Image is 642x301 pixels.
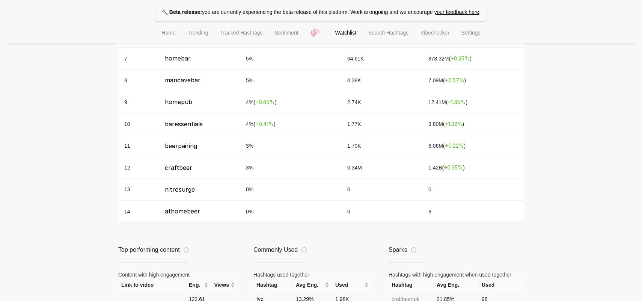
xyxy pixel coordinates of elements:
[347,77,361,83] span: 0.38K
[118,179,159,201] td: 13
[479,278,524,292] th: Used
[189,281,202,289] span: Eng.
[118,135,159,157] td: 11
[293,278,332,292] th: Avg Eng.
[246,121,276,127] span: 4 % ( )
[253,247,307,253] div: Commonly Used
[220,30,262,36] span: Tracked Hashtags
[155,3,487,21] p: you are currently experiencing the beta release of this platform. Work is ongoing and we encourage .
[246,186,253,192] span: 0 %
[118,91,159,113] td: 9
[161,9,202,15] strong: 🔨 Beta release:
[411,247,416,253] span: info-circle
[461,30,481,36] span: Settings
[118,247,189,253] div: Top performing content
[165,142,197,150] span: beerpairing
[246,77,253,83] span: 5 %
[186,278,211,292] th: Eng.
[428,99,467,105] span: 12.41M ( )
[428,56,472,62] span: 878.32M ( )
[165,76,200,84] span: mancavebar
[165,186,195,193] span: nitrosurge
[428,121,464,127] span: 3.80M ( )
[445,142,464,149] span: + 0.22 %
[451,55,470,62] span: + 0.25 %
[118,157,159,179] td: 12
[275,30,298,36] span: Sentiment
[428,209,431,215] span: 8
[118,48,159,70] td: 7
[165,164,192,171] span: craftbeer
[211,278,237,292] th: Views
[445,77,464,83] span: + 0.57 %
[246,143,253,149] span: 3 %
[335,281,363,289] span: Used
[246,56,253,62] span: 5 %
[347,209,350,215] span: 0
[165,98,192,106] span: homepub
[347,121,361,127] span: 1.77K
[389,272,524,278] div: Hashtags with high engagement when used together
[332,278,372,292] th: Used
[347,143,361,149] span: 1.70K
[253,272,372,278] div: Hashtags used together
[428,77,466,83] span: 7.09M ( )
[118,201,159,222] td: 14
[118,278,186,292] th: Link to video
[420,30,449,36] span: Vibechecker
[389,247,426,253] div: Sparks
[428,186,431,192] span: 0
[188,30,208,36] span: Trending
[448,99,466,105] span: + 1.45 %
[184,247,189,253] span: info-circle
[296,281,323,289] span: Avg Eng.
[118,113,159,135] td: 10
[428,143,466,149] span: 6.06M ( )
[347,165,362,171] span: 0.34M
[246,99,277,105] span: 4 % ( )
[434,278,479,292] th: Avg Eng.
[246,165,253,171] span: 3 %
[255,121,274,127] span: + 0.41 %
[214,281,229,289] span: Views
[444,164,463,171] span: + 0.35 %
[246,209,253,215] span: 0 %
[253,278,293,292] th: Hashtag
[389,278,434,292] th: Hashtag
[165,120,203,128] span: baressentials
[428,165,465,171] span: 1.42B ( )
[347,99,361,105] span: 2.74K
[445,121,463,127] span: + 1.22 %
[165,207,200,215] span: athomebeer
[335,30,356,36] span: Watchlist
[347,186,350,192] span: 0
[161,30,175,36] span: Home
[347,56,364,62] span: 64.61K
[118,70,159,91] td: 8
[368,30,408,36] span: Search Hashtags
[165,54,191,62] span: homebar
[301,247,307,253] span: info-circle
[255,99,275,105] span: + 0.85 %
[434,9,479,15] a: your feedback here
[118,272,237,278] div: Content with high engagement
